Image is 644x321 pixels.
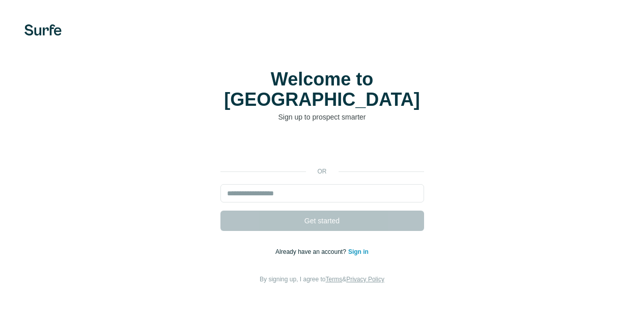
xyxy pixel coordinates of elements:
[215,137,429,160] iframe: Sign in with Google Button
[348,248,369,255] a: Sign in
[220,69,424,110] h1: Welcome to [GEOGRAPHIC_DATA]
[260,276,384,283] span: By signing up, I agree to &
[24,24,62,36] img: Surfe's logo
[306,167,339,176] p: or
[346,276,384,283] a: Privacy Policy
[326,276,343,283] a: Terms
[275,248,348,255] span: Already have an account?
[220,112,424,122] p: Sign up to prospect smarter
